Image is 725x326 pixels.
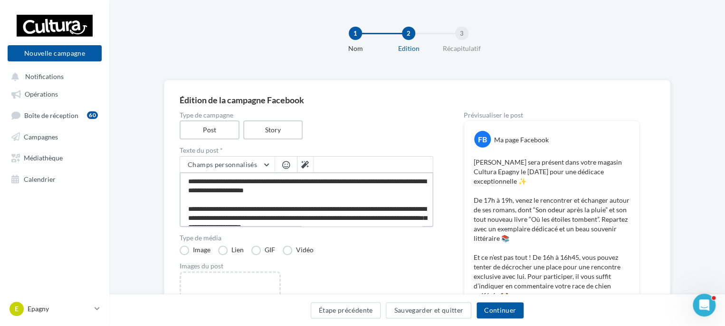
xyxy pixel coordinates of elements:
label: Story [243,120,303,139]
label: Image [180,246,210,255]
a: Calendrier [6,170,104,187]
div: Édition de la campagne Facebook [180,96,655,104]
a: E Epagny [8,300,102,318]
button: Étape précédente [311,302,381,318]
button: Sauvegarder et quitter [386,302,471,318]
span: Boîte de réception [24,111,78,119]
div: Edition [378,44,439,53]
label: Type de média [180,235,433,241]
label: Post [180,120,239,139]
div: 3 [455,27,468,40]
a: Boîte de réception60 [6,106,104,124]
div: Prévisualiser le post [464,112,639,119]
span: Notifications [25,72,64,80]
p: Epagny [28,304,91,314]
span: Médiathèque [24,154,63,162]
a: Médiathèque [6,148,104,166]
span: E [15,304,19,314]
span: Calendrier [24,175,56,183]
div: Récapitulatif [431,44,492,53]
button: Champs personnalisés [180,157,275,173]
div: 1 [349,27,362,40]
div: 60 [87,111,98,119]
div: Images du post [180,263,433,269]
label: Lien [218,246,244,255]
iframe: Intercom live chat [693,294,715,316]
a: Opérations [6,85,104,102]
a: Campagnes [6,128,104,145]
span: Opérations [25,90,58,98]
span: Campagnes [24,132,58,140]
button: Continuer [477,302,524,318]
label: Type de campagne [180,112,433,119]
label: Texte du post * [180,147,433,154]
button: Nouvelle campagne [8,45,102,61]
div: FB [474,131,491,148]
div: Ma page Facebook [494,135,549,145]
span: Champs personnalisés [188,160,257,168]
div: 2 [402,27,415,40]
div: Nom [325,44,386,53]
label: GIF [251,246,275,255]
label: Vidéo [283,246,314,255]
